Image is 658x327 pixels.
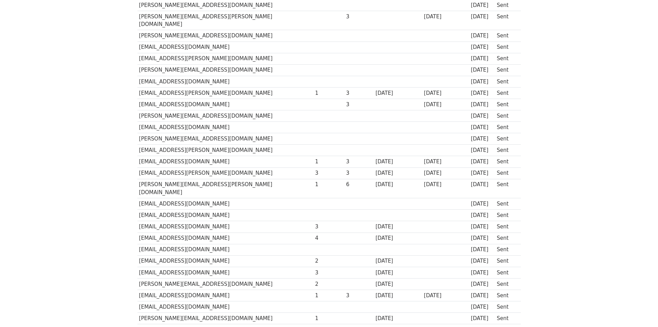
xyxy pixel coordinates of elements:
[315,234,343,242] div: 4
[495,210,517,221] td: Sent
[495,313,517,324] td: Sent
[495,156,517,167] td: Sent
[137,210,314,221] td: [EMAIL_ADDRESS][DOMAIN_NAME]
[137,244,314,255] td: [EMAIL_ADDRESS][DOMAIN_NAME]
[375,257,420,265] div: [DATE]
[424,158,467,166] div: [DATE]
[315,89,343,97] div: 1
[471,257,494,265] div: [DATE]
[495,53,517,64] td: Sent
[471,32,494,40] div: [DATE]
[471,223,494,231] div: [DATE]
[375,169,420,177] div: [DATE]
[315,257,343,265] div: 2
[471,1,494,9] div: [DATE]
[471,303,494,311] div: [DATE]
[375,315,420,323] div: [DATE]
[495,64,517,76] td: Sent
[315,181,343,189] div: 1
[375,89,420,97] div: [DATE]
[471,269,494,277] div: [DATE]
[424,181,467,189] div: [DATE]
[315,223,343,231] div: 3
[495,76,517,87] td: Sent
[471,55,494,63] div: [DATE]
[495,167,517,179] td: Sent
[315,269,343,277] div: 3
[623,294,658,327] div: 聊天小工具
[346,13,372,21] div: 3
[137,145,314,156] td: [EMAIL_ADDRESS][PERSON_NAME][DOMAIN_NAME]
[471,181,494,189] div: [DATE]
[375,280,420,288] div: [DATE]
[315,292,343,300] div: 1
[137,133,314,145] td: [PERSON_NAME][EMAIL_ADDRESS][DOMAIN_NAME]
[375,223,420,231] div: [DATE]
[471,292,494,300] div: [DATE]
[137,290,314,301] td: [EMAIL_ADDRESS][DOMAIN_NAME]
[495,221,517,233] td: Sent
[137,313,314,324] td: [PERSON_NAME][EMAIL_ADDRESS][DOMAIN_NAME]
[137,30,314,42] td: [PERSON_NAME][EMAIL_ADDRESS][DOMAIN_NAME]
[495,145,517,156] td: Sent
[471,169,494,177] div: [DATE]
[137,167,314,179] td: [EMAIL_ADDRESS][PERSON_NAME][DOMAIN_NAME]
[495,233,517,244] td: Sent
[315,158,343,166] div: 1
[424,89,467,97] div: [DATE]
[315,280,343,288] div: 2
[375,292,420,300] div: [DATE]
[346,101,372,109] div: 3
[424,101,467,109] div: [DATE]
[471,146,494,154] div: [DATE]
[495,110,517,122] td: Sent
[495,290,517,301] td: Sent
[375,269,420,277] div: [DATE]
[137,110,314,122] td: [PERSON_NAME][EMAIL_ADDRESS][DOMAIN_NAME]
[471,211,494,219] div: [DATE]
[495,255,517,267] td: Sent
[346,158,372,166] div: 3
[471,135,494,143] div: [DATE]
[137,53,314,64] td: [EMAIL_ADDRESS][PERSON_NAME][DOMAIN_NAME]
[346,169,372,177] div: 3
[137,198,314,210] td: [EMAIL_ADDRESS][DOMAIN_NAME]
[424,292,467,300] div: [DATE]
[471,89,494,97] div: [DATE]
[471,280,494,288] div: [DATE]
[495,99,517,110] td: Sent
[495,30,517,42] td: Sent
[137,156,314,167] td: [EMAIL_ADDRESS][DOMAIN_NAME]
[495,179,517,198] td: Sent
[495,244,517,255] td: Sent
[424,13,467,21] div: [DATE]
[495,198,517,210] td: Sent
[137,267,314,278] td: [EMAIL_ADDRESS][DOMAIN_NAME]
[495,11,517,30] td: Sent
[471,200,494,208] div: [DATE]
[137,87,314,99] td: [EMAIL_ADDRESS][PERSON_NAME][DOMAIN_NAME]
[495,42,517,53] td: Sent
[137,122,314,133] td: [EMAIL_ADDRESS][DOMAIN_NAME]
[623,294,658,327] iframe: Chat Widget
[137,278,314,290] td: [PERSON_NAME][EMAIL_ADDRESS][DOMAIN_NAME]
[137,11,314,30] td: [PERSON_NAME][EMAIL_ADDRESS][PERSON_NAME][DOMAIN_NAME]
[471,158,494,166] div: [DATE]
[471,66,494,74] div: [DATE]
[471,112,494,120] div: [DATE]
[137,255,314,267] td: [EMAIL_ADDRESS][DOMAIN_NAME]
[137,179,314,198] td: [PERSON_NAME][EMAIL_ADDRESS][PERSON_NAME][DOMAIN_NAME]
[471,246,494,254] div: [DATE]
[495,87,517,99] td: Sent
[495,133,517,145] td: Sent
[315,315,343,323] div: 1
[375,181,420,189] div: [DATE]
[375,158,420,166] div: [DATE]
[346,292,372,300] div: 3
[471,234,494,242] div: [DATE]
[137,221,314,233] td: [EMAIL_ADDRESS][DOMAIN_NAME]
[495,278,517,290] td: Sent
[346,89,372,97] div: 3
[137,99,314,110] td: [EMAIL_ADDRESS][DOMAIN_NAME]
[137,64,314,76] td: [PERSON_NAME][EMAIL_ADDRESS][DOMAIN_NAME]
